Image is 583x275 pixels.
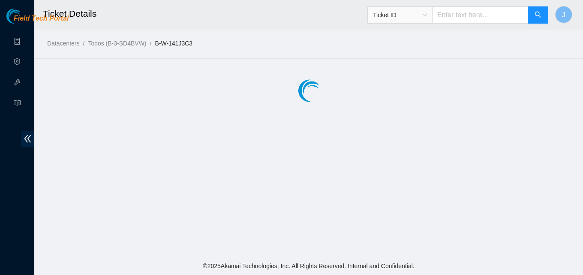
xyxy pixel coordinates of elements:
span: Ticket ID [373,9,427,21]
span: / [83,40,84,47]
img: Akamai Technologies [6,9,43,24]
a: B-W-141J3C3 [155,40,192,47]
span: read [14,96,21,113]
span: J [562,9,565,20]
input: Enter text here... [432,6,528,24]
span: / [150,40,152,47]
span: Field Tech Portal [14,15,69,23]
button: search [528,6,548,24]
span: search [535,11,541,19]
span: double-left [21,131,34,147]
a: Todos (B-3-SD4BVW) [88,40,146,47]
footer: © 2025 Akamai Technologies, Inc. All Rights Reserved. Internal and Confidential. [34,257,583,275]
a: Akamai TechnologiesField Tech Portal [6,15,69,27]
button: J [555,6,572,23]
a: Datacenters [47,40,79,47]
